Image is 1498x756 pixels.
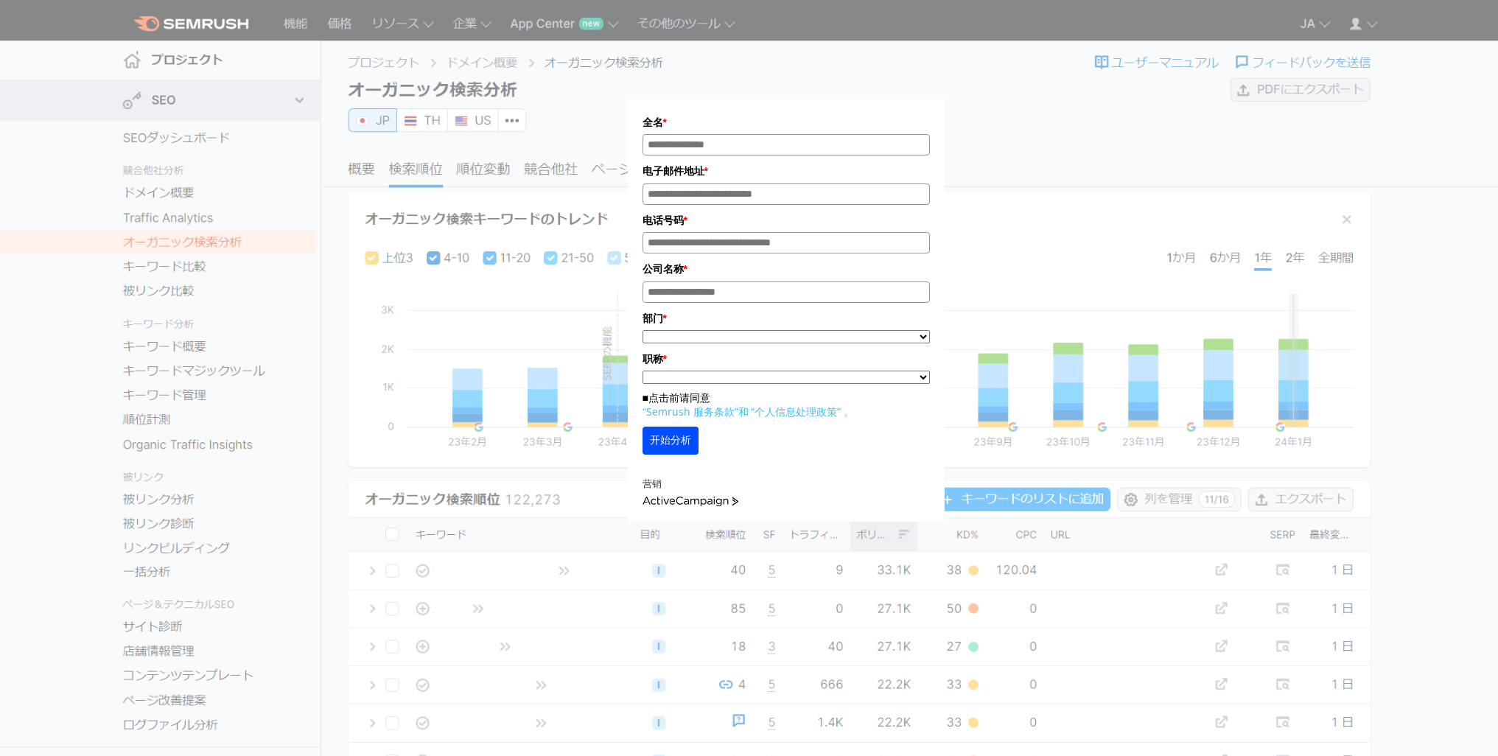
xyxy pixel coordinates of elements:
[679,391,710,405] font: 请同意
[643,312,663,324] font: 部门
[650,434,691,446] font: 开始分析
[643,477,662,490] font: 营销
[643,353,663,365] font: 职称
[643,165,704,177] font: 电子邮件地址
[751,405,854,419] a: “个人信息处理政策” 。
[643,116,663,128] font: 全名
[643,391,679,405] font: ■点击前
[643,405,749,419] a: “Semrush 服务条款”和
[643,214,684,226] font: 电话号码
[643,263,684,275] font: 公司名称
[643,427,699,455] button: 开始分析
